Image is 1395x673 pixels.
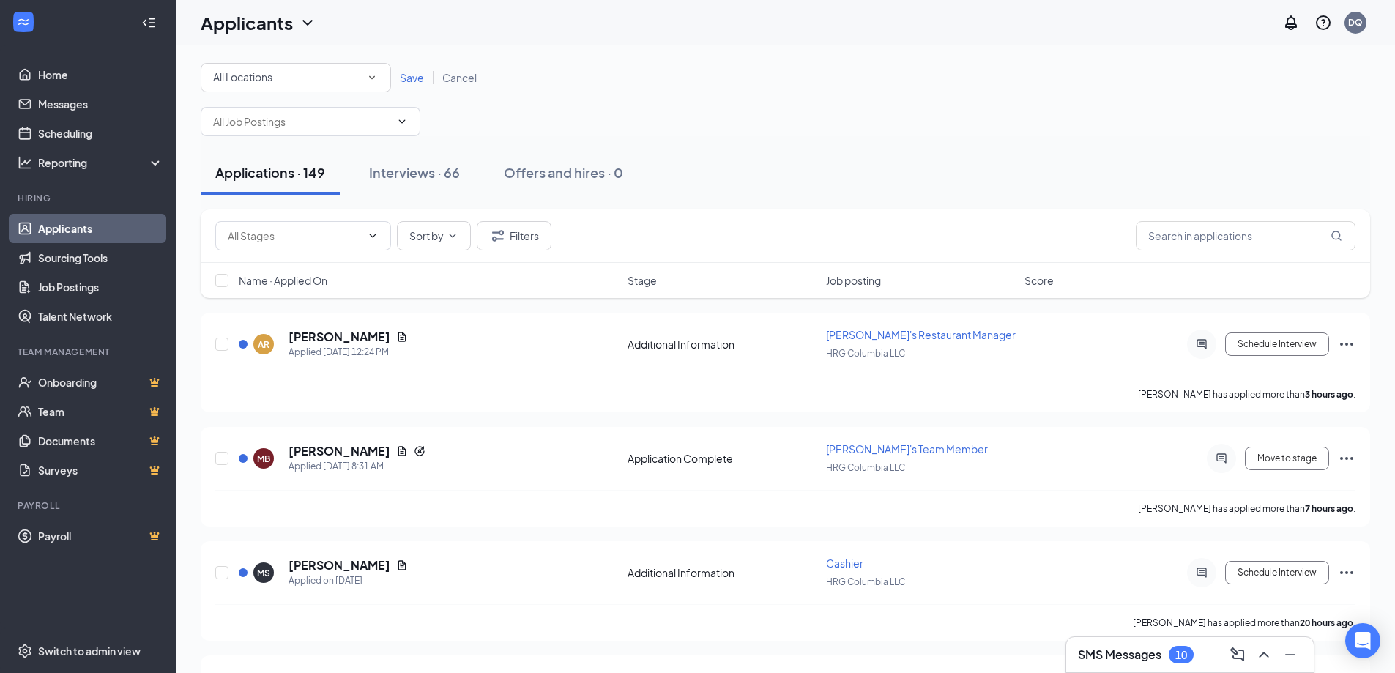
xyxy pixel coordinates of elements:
[141,15,156,30] svg: Collapse
[826,557,863,570] span: Cashier
[826,348,905,359] span: HRG Columbia LLC
[826,273,881,288] span: Job posting
[257,567,270,579] div: MS
[289,329,390,345] h5: [PERSON_NAME]
[215,163,325,182] div: Applications · 149
[504,163,623,182] div: Offers and hires · 0
[213,69,379,86] div: All Locations
[1348,16,1363,29] div: DQ
[18,192,160,204] div: Hiring
[38,521,163,551] a: PayrollCrown
[1282,14,1300,31] svg: Notifications
[1229,646,1246,663] svg: ComposeMessage
[18,346,160,358] div: Team Management
[396,116,408,127] svg: ChevronDown
[257,453,270,465] div: MB
[826,442,988,456] span: [PERSON_NAME]'s Team Member
[628,337,817,352] div: Additional Information
[1136,221,1355,250] input: Search in applications
[397,221,471,250] button: Sort byChevronDown
[1225,332,1329,356] button: Schedule Interview
[826,576,905,587] span: HRG Columbia LLC
[38,456,163,485] a: SurveysCrown
[38,368,163,397] a: OnboardingCrown
[1024,273,1054,288] span: Score
[400,71,424,84] span: Save
[38,272,163,302] a: Job Postings
[299,14,316,31] svg: ChevronDown
[447,230,458,242] svg: ChevronDown
[826,462,905,473] span: HRG Columbia LLC
[396,445,408,457] svg: Document
[1305,503,1353,514] b: 7 hours ago
[289,459,425,474] div: Applied [DATE] 8:31 AM
[213,114,390,130] input: All Job Postings
[1138,388,1355,401] p: [PERSON_NAME] has applied more than .
[201,10,293,35] h1: Applicants
[396,331,408,343] svg: Document
[38,426,163,456] a: DocumentsCrown
[628,451,817,466] div: Application Complete
[289,573,408,588] div: Applied on [DATE]
[18,499,160,512] div: Payroll
[38,644,141,658] div: Switch to admin view
[1245,447,1329,470] button: Move to stage
[1078,647,1161,663] h3: SMS Messages
[442,71,477,84] span: Cancel
[38,119,163,148] a: Scheduling
[1281,646,1299,663] svg: Minimize
[1314,14,1332,31] svg: QuestionInfo
[38,214,163,243] a: Applicants
[239,273,327,288] span: Name · Applied On
[18,644,32,658] svg: Settings
[628,565,817,580] div: Additional Information
[1300,617,1353,628] b: 20 hours ago
[367,230,379,242] svg: ChevronDown
[1305,389,1353,400] b: 3 hours ago
[1279,643,1302,666] button: Minimize
[38,155,164,170] div: Reporting
[1255,646,1273,663] svg: ChevronUp
[38,60,163,89] a: Home
[1133,617,1355,629] p: [PERSON_NAME] has applied more than .
[1252,643,1276,666] button: ChevronUp
[38,89,163,119] a: Messages
[38,302,163,331] a: Talent Network
[1338,564,1355,581] svg: Ellipses
[826,328,1016,341] span: [PERSON_NAME]'s Restaurant Manager
[1345,623,1380,658] div: Open Intercom Messenger
[365,71,379,84] svg: SmallChevronDown
[289,443,390,459] h5: [PERSON_NAME]
[1338,450,1355,467] svg: Ellipses
[289,345,408,360] div: Applied [DATE] 12:24 PM
[258,338,269,351] div: AR
[289,557,390,573] h5: [PERSON_NAME]
[1213,453,1230,464] svg: ActiveChat
[1331,230,1342,242] svg: MagnifyingGlass
[628,273,657,288] span: Stage
[414,445,425,457] svg: Reapply
[1225,561,1329,584] button: Schedule Interview
[228,228,361,244] input: All Stages
[1138,502,1355,515] p: [PERSON_NAME] has applied more than .
[38,397,163,426] a: TeamCrown
[1175,649,1187,661] div: 10
[1193,567,1210,579] svg: ActiveChat
[213,70,272,83] span: All Locations
[477,221,551,250] button: Filter Filters
[1338,335,1355,353] svg: Ellipses
[396,559,408,571] svg: Document
[409,231,444,241] span: Sort by
[1193,338,1210,350] svg: ActiveChat
[38,243,163,272] a: Sourcing Tools
[18,155,32,170] svg: Analysis
[369,163,460,182] div: Interviews · 66
[489,227,507,245] svg: Filter
[16,15,31,29] svg: WorkstreamLogo
[1226,643,1249,666] button: ComposeMessage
